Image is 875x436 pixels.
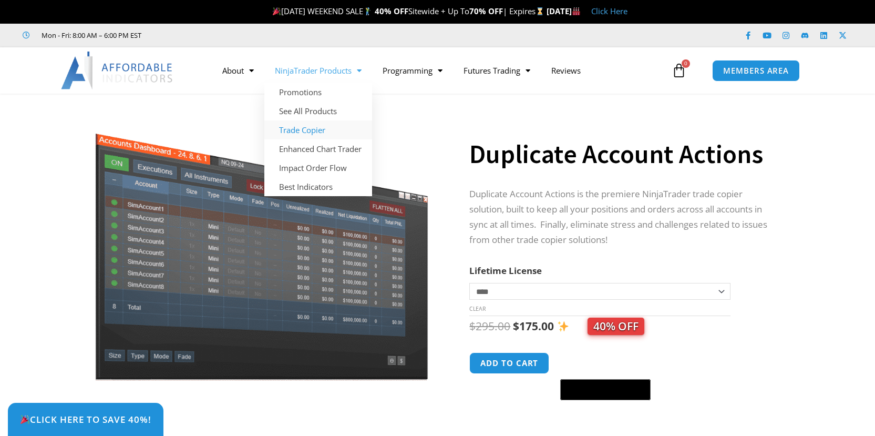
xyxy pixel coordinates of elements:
a: Clear options [469,305,486,312]
strong: 70% OFF [469,6,503,16]
a: NinjaTrader Products [264,58,372,83]
img: ⌛ [536,7,544,15]
a: Best Indicators [264,177,372,196]
a: About [212,58,264,83]
span: 40% OFF [588,318,644,335]
bdi: 295.00 [469,319,510,333]
a: Programming [372,58,453,83]
a: Enhanced Chart Trader [264,139,372,158]
a: Impact Order Flow [264,158,372,177]
img: 🎉 [273,7,281,15]
img: LogoAI | Affordable Indicators – NinjaTrader [61,52,174,89]
label: Lifetime License [469,265,542,277]
iframe: Secure express checkout frame [558,351,653,376]
span: Mon - Fri: 8:00 AM – 6:00 PM EST [39,29,141,42]
a: See All Products [264,102,372,120]
strong: [DATE] [547,6,581,16]
img: 🏭 [572,7,580,15]
span: MEMBERS AREA [723,67,789,75]
span: $ [513,319,519,333]
button: Buy with GPay [560,379,651,400]
button: Add to cart [469,352,549,374]
img: 🏌️‍♂️ [364,7,372,15]
h1: Duplicate Account Actions [469,136,776,173]
ul: NinjaTrader Products [264,83,372,196]
span: 0 [682,59,690,68]
strong: 40% OFF [375,6,408,16]
a: 🎉Click Here to save 40%! [8,403,163,436]
bdi: 175.00 [513,319,554,333]
nav: Menu [212,58,669,83]
iframe: Customer reviews powered by Trustpilot [156,30,314,40]
a: Reviews [541,58,591,83]
img: 🎉 [20,415,29,424]
a: Click Here [591,6,627,16]
a: 0 [656,55,702,86]
a: Futures Trading [453,58,541,83]
span: $ [469,319,476,333]
p: Duplicate Account Actions is the premiere NinjaTrader trade copier solution, built to keep all yo... [469,187,776,248]
img: ✨ [558,321,569,332]
span: [DATE] WEEKEND SALE Sitewide + Up To | Expires [270,6,546,16]
a: Promotions [264,83,372,102]
a: Trade Copier [264,120,372,139]
a: MEMBERS AREA [712,60,800,82]
span: Click Here to save 40%! [20,415,151,424]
